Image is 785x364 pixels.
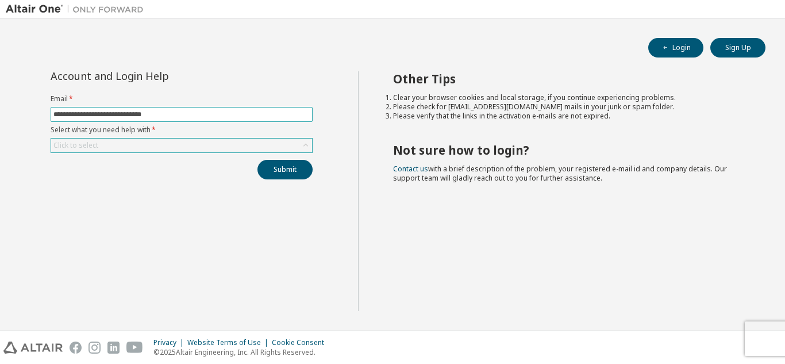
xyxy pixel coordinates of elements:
[51,139,312,152] div: Click to select
[70,342,82,354] img: facebook.svg
[153,347,331,357] p: © 2025 Altair Engineering, Inc. All Rights Reserved.
[51,125,313,135] label: Select what you need help with
[393,93,745,102] li: Clear your browser cookies and local storage, if you continue experiencing problems.
[107,342,120,354] img: linkedin.svg
[393,164,727,183] span: with a brief description of the problem, your registered e-mail id and company details. Our suppo...
[648,38,703,58] button: Login
[153,338,187,347] div: Privacy
[51,71,260,81] div: Account and Login Help
[126,342,143,354] img: youtube.svg
[88,342,101,354] img: instagram.svg
[393,71,745,86] h2: Other Tips
[393,112,745,121] li: Please verify that the links in the activation e-mails are not expired.
[393,102,745,112] li: Please check for [EMAIL_ADDRESS][DOMAIN_NAME] mails in your junk or spam folder.
[393,164,428,174] a: Contact us
[6,3,149,15] img: Altair One
[187,338,272,347] div: Website Terms of Use
[272,338,331,347] div: Cookie Consent
[51,94,313,104] label: Email
[53,141,98,150] div: Click to select
[710,38,765,58] button: Sign Up
[393,143,745,158] h2: Not sure how to login?
[257,160,313,179] button: Submit
[3,342,63,354] img: altair_logo.svg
